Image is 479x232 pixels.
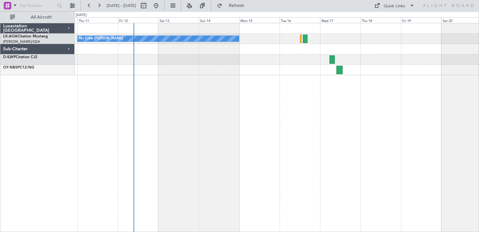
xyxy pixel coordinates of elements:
a: D-ILWPCitation CJ2 [3,55,37,59]
div: Tue 16 [280,17,320,23]
div: Wed 17 [320,17,361,23]
div: Sun 14 [199,17,239,23]
div: Thu 11 [77,17,118,23]
div: Fri 12 [118,17,158,23]
div: Thu 18 [361,17,401,23]
button: All Aircraft [7,12,68,22]
span: OY-NBS [3,66,18,69]
div: [DATE] [76,13,87,18]
span: [DATE] - [DATE] [107,3,136,8]
div: Sat 13 [158,17,199,23]
div: Fri 19 [401,17,441,23]
button: Quick Links [371,1,418,11]
a: OY-NBSPC12/NG [3,66,34,69]
input: Trip Number [19,1,55,10]
div: Quick Links [384,3,405,9]
div: No Crew [PERSON_NAME] [79,34,123,43]
div: Mon 15 [239,17,280,23]
span: D-ILWP [3,55,16,59]
a: LX-AOACitation Mustang [3,35,48,38]
a: [PERSON_NAME]/QSA [3,39,40,44]
span: Refresh [224,3,250,8]
span: All Aircraft [16,15,66,19]
span: LX-AOA [3,35,18,38]
button: Refresh [214,1,252,11]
